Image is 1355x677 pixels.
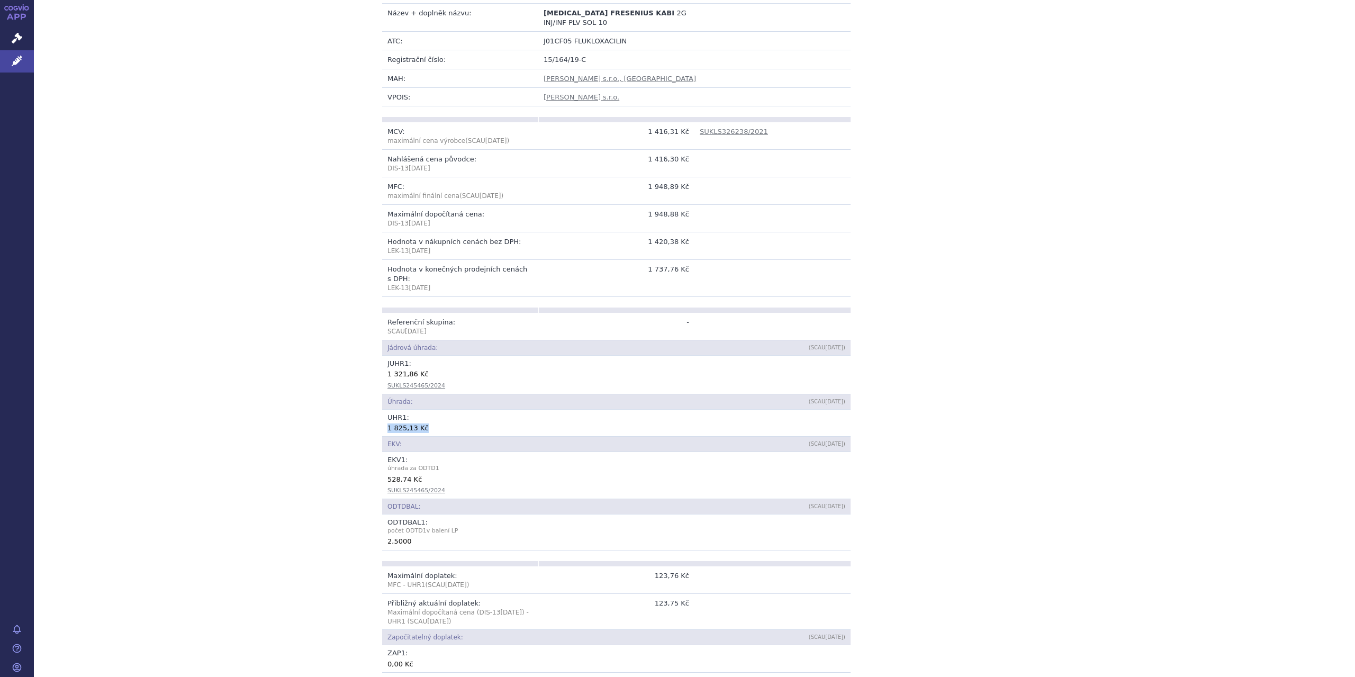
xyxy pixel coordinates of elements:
span: 1 [402,413,406,421]
td: 1 948,89 Kč [538,177,694,205]
td: VPOIS: [382,87,538,106]
p: DIS-13 [387,164,533,173]
span: J01CF05 [544,37,572,45]
td: Maximální doplatek: [382,566,538,594]
a: SUKLS245465/2024 [387,487,445,494]
span: 1 [401,649,405,657]
td: Přibližný aktuální doplatek: [382,593,538,630]
p: SCAU [387,327,533,336]
td: Hodnota v konečných prodejních cenách s DPH: [382,260,538,297]
span: [DATE] [825,503,843,509]
td: 1 420,38 Kč [538,232,694,260]
span: 1 [423,527,427,534]
td: Započitatelný doplatek: [382,630,694,645]
td: UHR : [382,410,851,436]
td: Jádrová úhrada: [382,340,694,356]
span: [DATE] [825,345,843,350]
a: [PERSON_NAME] s.r.o., [GEOGRAPHIC_DATA] [544,75,696,83]
td: Úhrada: [382,394,694,409]
span: (SCAU ) [387,137,509,145]
span: [DATE] [427,618,449,625]
div: 528,74 Kč [387,474,845,484]
div: 2,5000 [387,536,845,546]
td: 123,75 Kč [538,593,694,630]
td: - [538,313,694,340]
td: EKV: [382,437,694,452]
span: [DATE] [409,220,430,227]
p: MFC - UHR1 [387,581,533,590]
div: 1 825,13 Kč [387,422,845,433]
span: 1 [401,456,405,464]
span: (SCAU ) [809,634,845,640]
span: (SCAU ) [809,441,845,447]
span: (SCAU ) [809,345,845,350]
span: [DATE] [825,634,843,640]
span: [DATE] [500,609,522,616]
p: LEK-13 [387,247,533,256]
td: JUHR : [382,356,851,394]
a: [PERSON_NAME] s.r.o. [544,93,619,101]
span: [DATE] [825,399,843,404]
span: (SCAU ) [425,581,469,589]
span: [DATE] [480,192,501,200]
span: FLUKLOXACILIN [574,37,627,45]
td: MAH: [382,69,538,87]
td: Referenční skupina: [382,313,538,340]
span: 1 [436,465,439,472]
td: ATC: [382,32,538,50]
td: MFC: [382,177,538,205]
td: Maximální dopočítaná cena: [382,205,538,232]
a: SUKLS326238/2021 [700,128,768,136]
span: [DATE] [409,165,430,172]
td: EKV : [382,452,851,499]
p: DIS-13 [387,219,533,228]
td: 1 737,76 Kč [538,260,694,297]
span: [MEDICAL_DATA] FRESENIUS KABI [544,9,674,17]
td: ZAP : [382,645,851,672]
td: MCV: [382,122,538,150]
td: 1 416,30 Kč [538,150,694,177]
span: (SCAU ) [459,192,503,200]
td: 123,76 Kč [538,566,694,594]
p: maximální finální cena [387,192,533,201]
span: (SCAU ) [809,503,845,509]
td: ODTDBAL : [382,514,851,550]
td: Nahlášená cena původce: [382,150,538,177]
td: ODTDBAL: [382,499,694,514]
span: [DATE] [485,137,507,145]
span: [DATE] [405,328,427,335]
p: LEK-13 [387,284,533,293]
td: Registrační číslo: [382,50,538,69]
td: 1 948,88 Kč [538,205,694,232]
span: maximální cena výrobce [387,137,465,145]
td: Hodnota v nákupních cenách bez DPH: [382,232,538,260]
span: [DATE] [445,581,467,589]
div: 0,00 Kč [387,658,845,669]
span: [DATE] [409,284,430,292]
span: 1 [404,359,409,367]
span: 1 [421,518,425,526]
span: [DATE] [825,441,843,447]
p: Maximální dopočítaná cena (DIS-13 ) - UHR1 (SCAU ) [387,608,533,626]
td: 1 416,31 Kč [538,122,694,150]
span: (SCAU ) [809,399,845,404]
td: 15/164/19-C [538,50,851,69]
div: 1 321,86 Kč [387,368,845,379]
td: Název + doplněk názvu: [382,3,538,31]
span: úhrada za ODTD [387,464,845,473]
a: SUKLS245465/2024 [387,382,445,389]
span: počet ODTD v balení LP [387,526,845,536]
span: [DATE] [409,247,430,255]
